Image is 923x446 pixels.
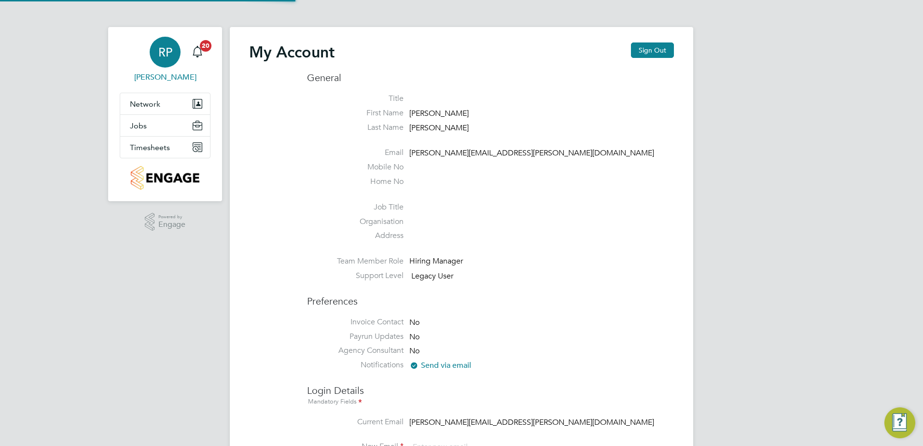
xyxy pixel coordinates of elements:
[307,217,404,227] label: Organisation
[409,361,471,370] span: Send via email
[120,93,210,114] button: Network
[200,40,211,52] span: 20
[120,137,210,158] button: Timesheets
[158,46,172,58] span: RP
[409,123,469,133] span: [PERSON_NAME]
[307,375,674,407] h3: Login Details
[409,347,420,356] span: No
[249,42,335,62] h2: My Account
[188,37,207,68] a: 20
[307,123,404,133] label: Last Name
[409,149,654,158] span: [PERSON_NAME][EMAIL_ADDRESS][PERSON_NAME][DOMAIN_NAME]
[884,407,915,438] button: Engage Resource Center
[130,99,160,109] span: Network
[409,418,654,427] span: [PERSON_NAME][EMAIL_ADDRESS][PERSON_NAME][DOMAIN_NAME]
[108,27,222,201] nav: Main navigation
[120,71,210,83] span: Robert Phelps
[120,166,210,190] a: Go to home page
[307,148,404,158] label: Email
[158,221,185,229] span: Engage
[307,71,674,84] h3: General
[307,332,404,342] label: Payrun Updates
[307,271,404,281] label: Support Level
[307,231,404,241] label: Address
[145,213,186,231] a: Powered byEngage
[131,166,199,190] img: countryside-properties-logo-retina.png
[307,346,404,356] label: Agency Consultant
[307,108,404,118] label: First Name
[307,285,674,307] h3: Preferences
[409,332,420,342] span: No
[120,115,210,136] button: Jobs
[307,162,404,172] label: Mobile No
[307,202,404,212] label: Job Title
[307,256,404,266] label: Team Member Role
[120,37,210,83] a: RP[PERSON_NAME]
[307,94,404,104] label: Title
[409,318,420,327] span: No
[158,213,185,221] span: Powered by
[307,317,404,327] label: Invoice Contact
[409,256,501,266] div: Hiring Manager
[411,271,453,281] span: Legacy User
[307,397,674,407] div: Mandatory Fields
[130,121,147,130] span: Jobs
[130,143,170,152] span: Timesheets
[307,360,404,370] label: Notifications
[631,42,674,58] button: Sign Out
[409,109,469,118] span: [PERSON_NAME]
[307,417,404,427] label: Current Email
[307,177,404,187] label: Home No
